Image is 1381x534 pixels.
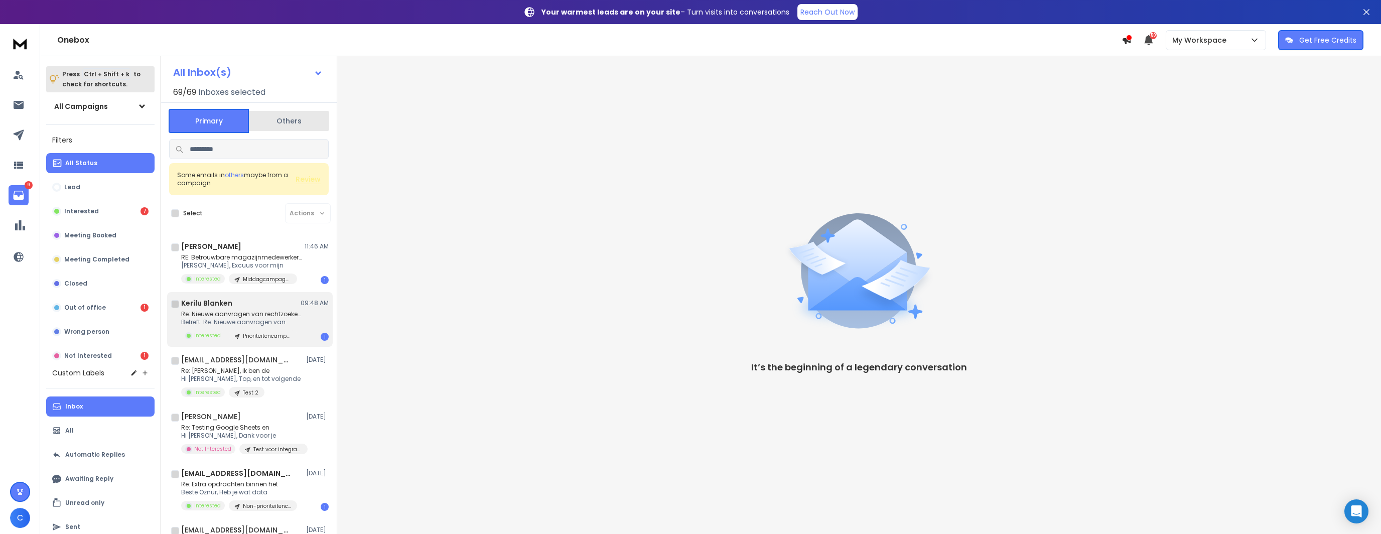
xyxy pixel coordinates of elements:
p: Meeting Booked [64,231,116,239]
div: Open Intercom Messenger [1344,499,1368,523]
p: Test 2 [243,389,258,396]
p: Re: Extra opdrachten binnen het [181,480,297,488]
span: Ctrl + Shift + k [82,68,131,80]
p: Hi [PERSON_NAME], Top, en tot volgende [181,375,301,383]
button: Meeting Completed [46,249,155,270]
p: Reach Out Now [800,7,855,17]
button: Lead [46,177,155,197]
h1: [EMAIL_ADDRESS][DOMAIN_NAME] [181,468,292,478]
button: Get Free Credits [1278,30,1363,50]
p: Sent [65,523,80,531]
p: All [65,427,74,435]
div: 1 [321,503,329,511]
p: Re: [PERSON_NAME], ik ben de [181,367,301,375]
a: 9 [9,185,29,205]
span: others [225,171,244,179]
button: Others [249,110,329,132]
button: All [46,421,155,441]
p: Hi [PERSON_NAME], Dank voor je [181,432,302,440]
strong: Your warmest leads are on your site [541,7,680,17]
p: Get Free Credits [1299,35,1356,45]
h1: Onebox [57,34,1122,46]
button: All Campaigns [46,96,155,116]
p: Beste Oznur, Heb je wat data [181,488,297,496]
p: Middagcampagne RFF | Zomer 2025 [243,276,291,283]
button: Inbox [46,396,155,417]
p: 9 [25,181,33,189]
p: Automatic Replies [65,451,125,459]
p: 11:46 AM [305,242,329,250]
p: [DATE] [306,526,329,534]
button: Wrong person [46,322,155,342]
button: All Status [46,153,155,173]
h1: All Inbox(s) [173,67,231,77]
button: Closed [46,274,155,294]
p: Interested [194,388,221,396]
div: 1 [141,304,149,312]
p: RE: Betrouwbare magazijnmedewerkers uit [GEOGRAPHIC_DATA] [181,253,302,261]
h3: Custom Labels [52,368,104,378]
p: Re: Nieuwe aanvragen van rechtzoekenden [181,310,302,318]
p: Not Interested [194,445,231,453]
p: Interested [194,502,221,509]
div: Some emails in maybe from a campaign [177,171,296,187]
a: Reach Out Now [797,4,858,20]
p: Interested [64,207,99,215]
p: Unread only [65,499,104,507]
button: Awaiting Reply [46,469,155,489]
p: Not Interested [64,352,112,360]
button: Out of office1 [46,298,155,318]
label: Select [183,209,203,217]
button: Meeting Booked [46,225,155,245]
p: Betreft: Re: Nieuwe aanvragen van [181,318,302,326]
p: My Workspace [1172,35,1230,45]
p: Prioriteitencampagne Ochtend | Eleads [243,332,291,340]
p: [DATE] [306,469,329,477]
p: Press to check for shortcuts. [62,69,141,89]
p: It’s the beginning of a legendary conversation [751,360,967,374]
p: Inbox [65,403,83,411]
button: Interested7 [46,201,155,221]
h1: [PERSON_NAME] [181,241,241,251]
p: Non-prioriteitencampagne Hele Dag | Eleads [243,502,291,510]
p: [DATE] [306,413,329,421]
p: All Status [65,159,97,167]
div: 1 [321,333,329,341]
span: 50 [1150,32,1157,39]
p: Interested [194,332,221,339]
button: Unread only [46,493,155,513]
p: Out of office [64,304,106,312]
p: – Turn visits into conversations [541,7,789,17]
p: Re: Testing Google Sheets en [181,424,302,432]
p: Closed [64,280,87,288]
p: Meeting Completed [64,255,129,263]
p: 09:48 AM [301,299,329,307]
p: Interested [194,275,221,283]
div: 1 [321,276,329,284]
div: 1 [141,352,149,360]
h3: Inboxes selected [198,86,265,98]
button: Not Interested1 [46,346,155,366]
p: Lead [64,183,80,191]
h1: [EMAIL_ADDRESS][DOMAIN_NAME] [181,355,292,365]
p: [DATE] [306,356,329,364]
button: Primary [169,109,249,133]
p: Wrong person [64,328,109,336]
p: [PERSON_NAME], Excuus voor mijn [181,261,302,270]
button: Automatic Replies [46,445,155,465]
h1: [PERSON_NAME] [181,412,241,422]
h3: Filters [46,133,155,147]
button: All Inbox(s) [165,62,331,82]
button: C [10,508,30,528]
button: Review [296,174,321,184]
img: logo [10,34,30,53]
span: 69 / 69 [173,86,196,98]
h1: All Campaigns [54,101,108,111]
p: Awaiting Reply [65,475,113,483]
p: Test voor integratie [253,446,302,453]
div: 7 [141,207,149,215]
h1: Kerilu Blanken [181,298,232,308]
